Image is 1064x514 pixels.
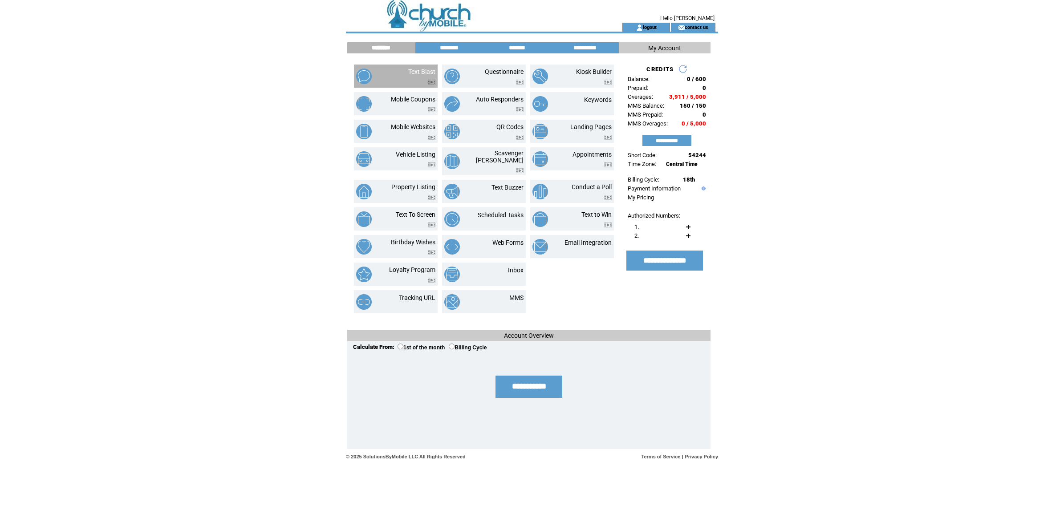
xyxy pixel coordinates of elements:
[428,107,435,112] img: video.png
[478,211,524,219] a: Scheduled Tasks
[396,211,435,218] a: Text To Screen
[444,96,460,112] img: auto-responders.png
[356,151,372,167] img: vehicle-listing.png
[685,454,718,459] a: Privacy Policy
[628,194,654,201] a: My Pricing
[449,344,487,351] label: Billing Cycle
[444,294,460,310] img: mms.png
[666,161,698,167] span: Central Time
[492,239,524,246] a: Web Forms
[642,454,681,459] a: Terms of Service
[449,344,455,349] input: Billing Cycle
[353,344,394,350] span: Calculate From:
[391,239,435,246] a: Birthday Wishes
[428,223,435,227] img: video.png
[516,168,524,173] img: video.png
[509,294,524,301] a: MMS
[682,454,683,459] span: |
[669,93,706,100] span: 3,911 / 5,000
[532,69,548,84] img: kiosk-builder.png
[628,152,657,158] span: Short Code:
[391,123,435,130] a: Mobile Websites
[508,267,524,274] a: Inbox
[688,152,706,158] span: 54244
[636,24,643,31] img: account_icon.gif
[628,93,653,100] span: Overages:
[444,211,460,227] img: scheduled-tasks.png
[604,80,612,85] img: video.png
[356,294,372,310] img: tracking-url.png
[703,85,706,91] span: 0
[408,68,435,75] a: Text Blast
[491,184,524,191] a: Text Buzzer
[444,69,460,84] img: questionnaire.png
[678,24,685,31] img: contact_us_icon.gif
[532,96,548,112] img: keywords.png
[444,154,460,169] img: scavenger-hunt.png
[584,96,612,103] a: Keywords
[516,135,524,140] img: video.png
[356,124,372,139] img: mobile-websites.png
[604,195,612,200] img: video.png
[604,223,612,227] img: video.png
[703,111,706,118] span: 0
[485,68,524,75] a: Questionnaire
[604,162,612,167] img: video.png
[628,120,668,127] span: MMS Overages:
[496,123,524,130] a: QR Codes
[391,183,435,190] a: Property Listing
[428,278,435,283] img: video.png
[628,185,681,192] a: Payment Information
[516,107,524,112] img: video.png
[346,454,466,459] span: © 2025 SolutionsByMobile LLC All Rights Reserved
[628,102,664,109] span: MMS Balance:
[428,135,435,140] img: video.png
[532,124,548,139] img: landing-pages.png
[356,69,372,84] img: text-blast.png
[581,211,612,218] a: Text to Win
[628,111,663,118] span: MMS Prepaid:
[570,123,612,130] a: Landing Pages
[685,24,708,30] a: contact us
[628,76,650,82] span: Balance:
[396,151,435,158] a: Vehicle Listing
[628,176,659,183] span: Billing Cycle:
[428,80,435,85] img: video.png
[398,344,445,351] label: 1st of the month
[628,85,648,91] span: Prepaid:
[646,66,674,73] span: CREDITS
[682,120,706,127] span: 0 / 5,000
[476,150,524,164] a: Scavenger [PERSON_NAME]
[428,250,435,255] img: video.png
[573,151,612,158] a: Appointments
[660,15,715,21] span: Hello [PERSON_NAME]
[356,211,372,227] img: text-to-screen.png
[516,80,524,85] img: video.png
[389,266,435,273] a: Loyalty Program
[428,162,435,167] img: video.png
[444,239,460,255] img: web-forms.png
[532,211,548,227] img: text-to-win.png
[687,76,706,82] span: 0 / 600
[391,96,435,103] a: Mobile Coupons
[398,344,403,349] input: 1st of the month
[634,223,639,230] span: 1.
[628,212,680,219] span: Authorized Numbers:
[643,24,657,30] a: logout
[356,267,372,282] img: loyalty-program.png
[634,232,639,239] span: 2.
[504,332,554,339] span: Account Overview
[628,161,656,167] span: Time Zone:
[428,195,435,200] img: video.png
[564,239,612,246] a: Email Integration
[532,239,548,255] img: email-integration.png
[444,267,460,282] img: inbox.png
[444,124,460,139] img: qr-codes.png
[572,183,612,190] a: Conduct a Poll
[532,151,548,167] img: appointments.png
[699,186,706,190] img: help.gif
[532,184,548,199] img: conduct-a-poll.png
[356,96,372,112] img: mobile-coupons.png
[476,96,524,103] a: Auto Responders
[444,184,460,199] img: text-buzzer.png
